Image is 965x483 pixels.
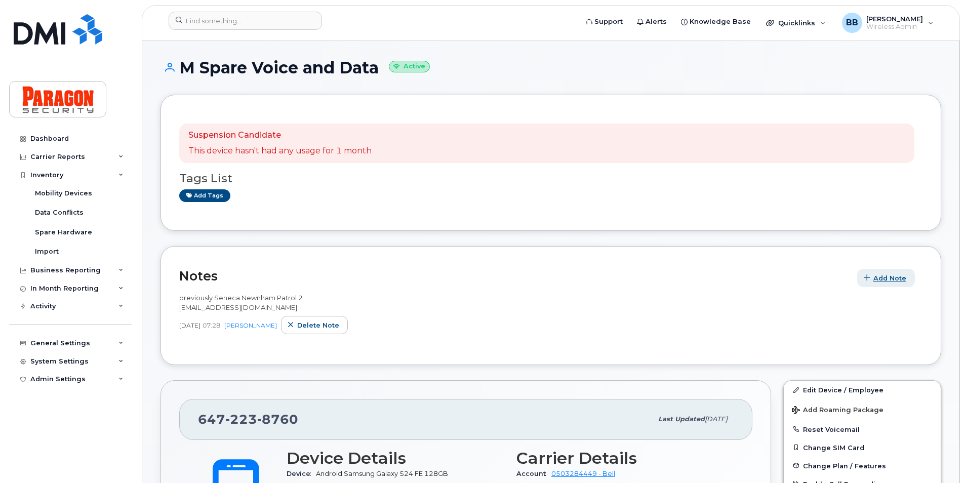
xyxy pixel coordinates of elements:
[287,449,504,467] h3: Device Details
[857,269,915,287] button: Add Note
[287,470,316,477] span: Device
[188,145,372,157] p: This device hasn't had any usage for 1 month
[224,321,277,329] a: [PERSON_NAME]
[203,321,220,330] span: 07:28
[784,457,941,475] button: Change Plan / Features
[784,399,941,420] button: Add Roaming Package
[389,61,430,72] small: Active
[803,462,886,469] span: Change Plan / Features
[784,420,941,438] button: Reset Voicemail
[873,273,906,283] span: Add Note
[784,438,941,457] button: Change SIM Card
[257,412,298,427] span: 8760
[179,172,922,185] h3: Tags List
[188,130,372,141] p: Suspension Candidate
[160,59,941,76] h1: M Spare Voice and Data
[551,470,615,477] a: 0503284449 - Bell
[198,412,298,427] span: 647
[225,412,257,427] span: 223
[784,381,941,399] a: Edit Device / Employee
[316,470,448,477] span: Android Samsung Galaxy S24 FE 128GB
[792,406,883,416] span: Add Roaming Package
[297,320,339,330] span: Delete note
[516,449,734,467] h3: Carrier Details
[179,268,852,284] h2: Notes
[658,415,705,423] span: Last updated
[516,470,551,477] span: Account
[705,415,728,423] span: [DATE]
[179,321,200,330] span: [DATE]
[179,294,303,311] span: previously Seneca Newnham Patrol 2 [EMAIL_ADDRESS][DOMAIN_NAME]
[179,189,230,202] a: Add tags
[281,316,348,334] button: Delete note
